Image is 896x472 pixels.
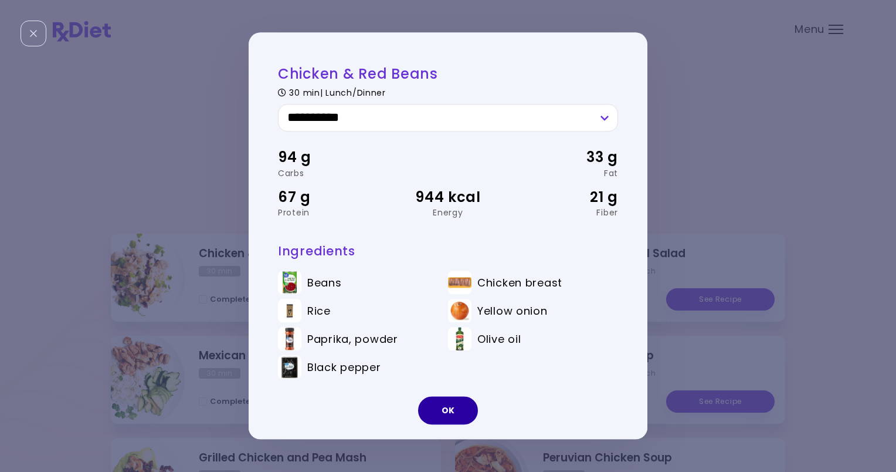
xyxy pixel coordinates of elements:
[307,333,398,346] span: Paprika, powder
[391,208,504,217] div: Energy
[505,186,618,208] div: 21 g
[278,65,618,83] h2: Chicken & Red Beans
[278,208,391,217] div: Protein
[477,277,562,289] span: Chicken breast
[278,169,391,177] div: Carbs
[477,305,548,318] span: Yellow onion
[505,147,618,169] div: 33 g
[505,208,618,217] div: Fiber
[278,243,618,259] h3: Ingredients
[307,277,342,289] span: Beans
[278,86,618,97] div: 30 min | Lunch/Dinner
[307,305,331,318] span: Rice
[278,186,391,208] div: 67 g
[418,397,478,425] button: OK
[505,169,618,177] div: Fat
[307,361,381,374] span: Black pepper
[278,147,391,169] div: 94 g
[477,333,521,346] span: Olive oil
[21,21,46,46] div: Close
[391,186,504,208] div: 944 kcal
